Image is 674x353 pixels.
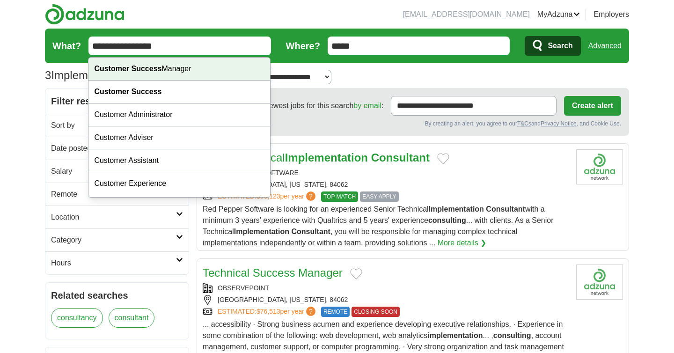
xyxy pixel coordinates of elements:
h2: Related searches [51,288,183,302]
span: $76,513 [256,308,280,315]
a: Category [45,228,189,251]
h2: Remote [51,189,176,200]
a: Privacy Notice [541,120,577,127]
a: Senior TechnicalImplementation Consultant [203,151,430,164]
h2: Category [51,235,176,246]
a: by email [353,102,381,110]
a: Sort by [45,114,189,137]
h2: Location [51,212,176,223]
span: CLOSING SOON [352,307,400,317]
div: Customer Experience [88,172,270,195]
span: ? [306,191,315,201]
button: Add to favorite jobs [437,153,449,164]
div: Manager [88,58,270,81]
a: More details ❯ [438,237,487,249]
strong: Implementation [429,205,484,213]
strong: consulting [493,331,531,339]
a: MyAdzuna [537,9,580,20]
a: consultancy [51,308,103,328]
a: Remote [45,183,189,206]
h1: Implementation Consultant Jobs in 84043 [45,69,258,81]
a: Salary [45,160,189,183]
strong: Customer Success [94,88,161,96]
div: Customer Adviser [88,126,270,149]
h2: Sort by [51,120,176,131]
div: OBSERVEPOINT [203,283,569,293]
a: Advanced [588,37,622,55]
span: $96,123 [256,192,280,200]
button: Search [525,36,580,56]
div: Customer Administrator [88,103,270,126]
span: EASY APPLY [360,191,398,202]
div: By creating an alert, you agree to our and , and Cookie Use. [205,119,621,128]
a: T&Cs [517,120,531,127]
h2: Salary [51,166,176,177]
div: [GEOGRAPHIC_DATA], [US_STATE], 84062 [203,180,569,190]
div: RED PEPPER SOFTWARE [203,168,569,178]
a: Location [45,206,189,228]
label: Where? [286,39,320,53]
strong: Consultant [486,205,525,213]
strong: consulting [428,216,466,224]
a: Employers [593,9,629,20]
strong: Customer Success [94,65,161,73]
span: ? [306,307,315,316]
li: [EMAIL_ADDRESS][DOMAIN_NAME] [403,9,530,20]
span: REMOTE [321,307,350,317]
strong: Implementation [234,228,289,235]
button: Add to favorite jobs [350,268,362,279]
img: Adzuna logo [45,4,125,25]
span: Red Pepper Software is looking for an experienced Senior Technical with a minimum 3 years' experi... [203,205,554,247]
h2: Filter results [45,88,189,114]
div: Customer Service [88,195,270,218]
h2: Date posted [51,143,176,154]
strong: implementation [427,331,483,339]
label: What? [52,39,81,53]
span: Receive the newest jobs for this search : [223,100,383,111]
img: Company logo [576,149,623,184]
a: Hours [45,251,189,274]
a: consultant [109,308,155,328]
h2: Hours [51,257,176,269]
div: Customer Assistant [88,149,270,172]
strong: Implementation [285,151,368,164]
a: Technical Success Manager [203,266,343,279]
div: [GEOGRAPHIC_DATA], [US_STATE], 84062 [203,295,569,305]
img: Company logo [576,265,623,300]
button: Create alert [564,96,621,116]
a: ESTIMATED:$76,513per year? [218,307,317,317]
a: Date posted [45,137,189,160]
strong: Consultant [371,151,430,164]
span: 3 [45,67,51,84]
span: TOP MATCH [321,191,358,202]
strong: Consultant [291,228,330,235]
span: Search [548,37,572,55]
